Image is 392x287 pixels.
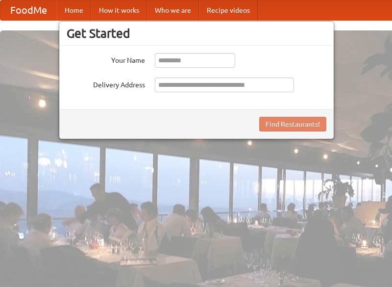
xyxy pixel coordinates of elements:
a: Who we are [147,0,199,20]
a: Recipe videos [199,0,258,20]
label: Your Name [67,53,145,65]
button: Find Restaurants! [259,117,326,131]
a: How it works [91,0,147,20]
h3: Get Started [67,26,326,41]
label: Delivery Address [67,78,145,90]
a: FoodMe [0,0,57,20]
a: Home [57,0,91,20]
